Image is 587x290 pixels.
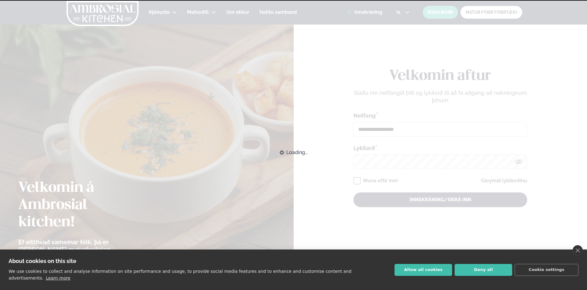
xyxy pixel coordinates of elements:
[395,264,452,276] button: Allow all cookies
[515,264,578,276] button: Cookie settings
[573,245,583,256] a: close
[9,269,352,280] p: We use cookies to collect and analyse information on site performance and usage, to provide socia...
[46,276,71,280] a: Learn more
[455,264,512,276] button: Deny all
[9,258,76,264] strong: About cookies on this site
[286,146,308,159] span: Loading...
